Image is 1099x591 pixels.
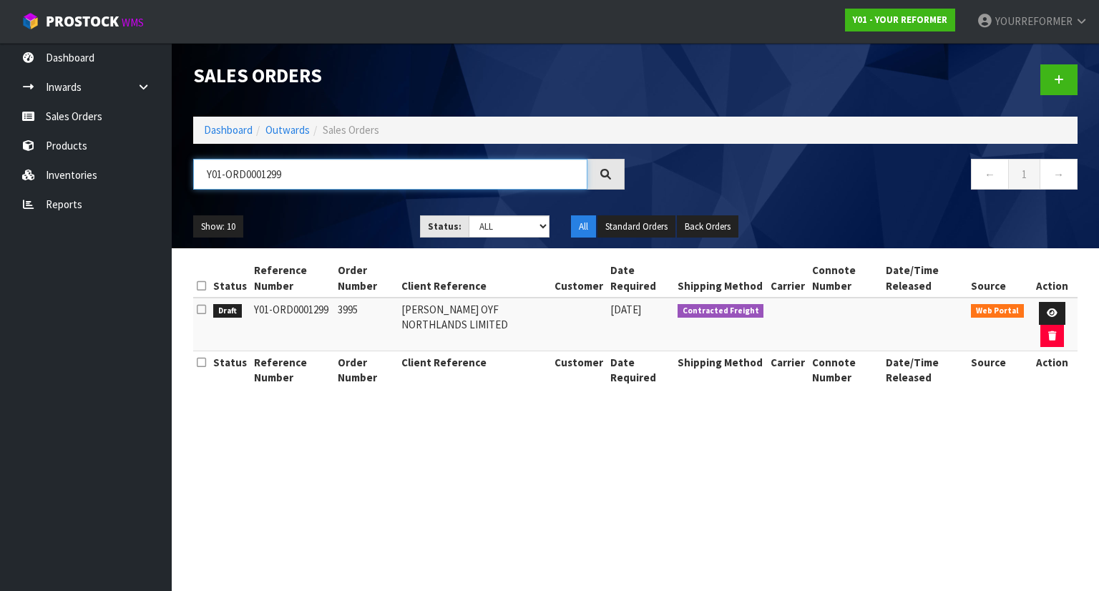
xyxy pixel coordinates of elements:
[122,16,144,29] small: WMS
[995,14,1073,28] span: YOURREFORMER
[551,259,607,298] th: Customer
[398,298,552,351] td: [PERSON_NAME] OYF NORTHLANDS LIMITED
[1027,259,1078,298] th: Action
[674,259,768,298] th: Shipping Method
[193,215,243,238] button: Show: 10
[571,215,596,238] button: All
[597,215,675,238] button: Standard Orders
[971,304,1024,318] span: Web Portal
[250,259,334,298] th: Reference Number
[607,351,674,389] th: Date Required
[204,123,253,137] a: Dashboard
[334,298,398,351] td: 3995
[265,123,310,137] a: Outwards
[1008,159,1040,190] a: 1
[21,12,39,30] img: cube-alt.png
[334,259,398,298] th: Order Number
[809,351,881,389] th: Connote Number
[767,351,809,389] th: Carrier
[853,14,947,26] strong: Y01 - YOUR REFORMER
[193,64,625,86] h1: Sales Orders
[967,259,1027,298] th: Source
[677,215,738,238] button: Back Orders
[398,351,552,389] th: Client Reference
[46,12,119,31] span: ProStock
[646,159,1078,194] nav: Page navigation
[767,259,809,298] th: Carrier
[971,159,1009,190] a: ←
[323,123,379,137] span: Sales Orders
[193,159,587,190] input: Search sales orders
[250,351,334,389] th: Reference Number
[674,351,768,389] th: Shipping Method
[882,259,968,298] th: Date/Time Released
[213,304,242,318] span: Draft
[334,351,398,389] th: Order Number
[428,220,461,233] strong: Status:
[607,259,674,298] th: Date Required
[967,351,1027,389] th: Source
[551,351,607,389] th: Customer
[250,298,334,351] td: Y01-ORD0001299
[1027,351,1078,389] th: Action
[210,259,250,298] th: Status
[678,304,764,318] span: Contracted Freight
[809,259,881,298] th: Connote Number
[1040,159,1078,190] a: →
[610,303,641,316] span: [DATE]
[398,259,552,298] th: Client Reference
[210,351,250,389] th: Status
[882,351,968,389] th: Date/Time Released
